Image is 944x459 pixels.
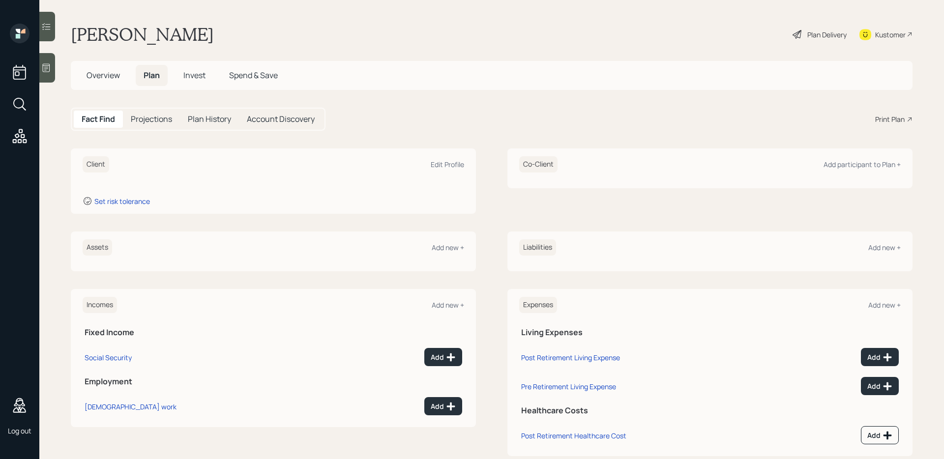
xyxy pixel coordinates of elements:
span: Plan [144,70,160,81]
h5: Plan History [188,115,231,124]
div: Plan Delivery [807,29,847,40]
button: Add [861,348,899,366]
button: Add [424,397,462,415]
div: Add [431,402,456,411]
div: Add participant to Plan + [824,160,901,169]
button: Add [424,348,462,366]
h1: [PERSON_NAME] [71,24,214,45]
h5: Account Discovery [247,115,315,124]
div: Add [867,430,892,440]
div: Post Retirement Healthcare Cost [521,431,626,440]
div: Kustomer [875,29,906,40]
h6: Client [83,156,109,172]
div: Log out [8,426,31,435]
div: Add new + [432,300,464,310]
div: Pre Retirement Living Expense [521,382,616,391]
h6: Assets [83,239,112,256]
div: [DEMOGRAPHIC_DATA] work [85,402,177,411]
h6: Expenses [519,297,557,313]
div: Add new + [868,243,901,252]
div: Social Security [85,353,132,362]
div: Print Plan [875,114,905,124]
h5: Projections [131,115,172,124]
div: Post Retirement Living Expense [521,353,620,362]
h6: Co-Client [519,156,558,172]
h6: Liabilities [519,239,556,256]
h6: Incomes [83,297,117,313]
h5: Employment [85,377,462,386]
div: Add new + [868,300,901,310]
div: Edit Profile [431,160,464,169]
h5: Healthcare Costs [521,406,899,415]
div: Add [431,352,456,362]
button: Add [861,426,899,444]
div: Add [867,381,892,391]
span: Invest [183,70,206,81]
span: Overview [87,70,120,81]
button: Add [861,377,899,395]
span: Spend & Save [229,70,278,81]
div: Add new + [432,243,464,252]
div: Add [867,352,892,362]
h5: Fixed Income [85,328,462,337]
h5: Fact Find [82,115,115,124]
h5: Living Expenses [521,328,899,337]
div: Set risk tolerance [94,197,150,206]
